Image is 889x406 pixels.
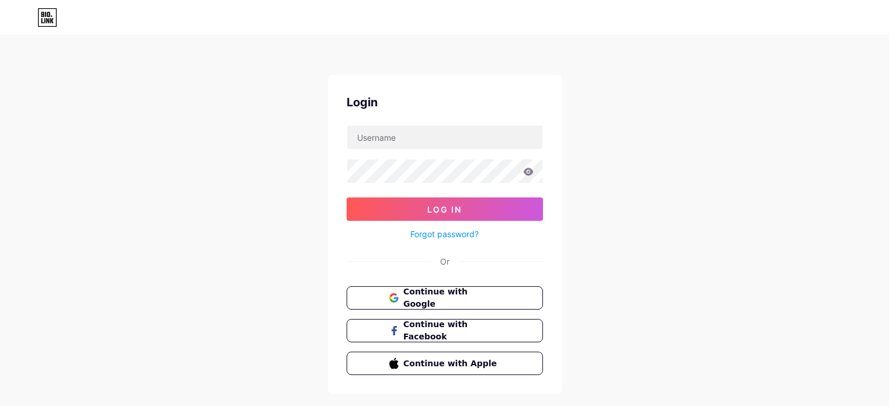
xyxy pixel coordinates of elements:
[347,319,543,342] button: Continue with Facebook
[347,286,543,310] button: Continue with Google
[403,318,500,343] span: Continue with Facebook
[347,93,543,111] div: Login
[347,197,543,221] button: Log In
[403,358,500,370] span: Continue with Apple
[347,126,542,149] input: Username
[347,352,543,375] button: Continue with Apple
[403,286,500,310] span: Continue with Google
[440,255,449,268] div: Or
[427,204,462,214] span: Log In
[410,228,479,240] a: Forgot password?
